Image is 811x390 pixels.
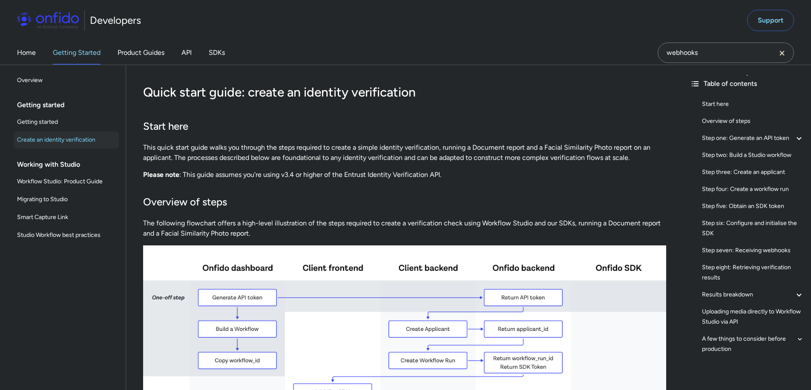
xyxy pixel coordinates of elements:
[17,230,115,240] span: Studio Workflow best practices
[702,218,804,239] a: Step six: Configure and initialise the SDK
[17,212,115,222] span: Smart Capture Link
[702,133,804,143] a: Step one: Generate an API token
[14,209,119,226] a: Smart Capture Link
[53,41,101,65] a: Getting Started
[14,227,119,244] a: Studio Workflow best practices
[118,41,164,65] a: Product Guides
[143,120,666,134] h2: Start here
[14,191,119,208] a: Migrating to Studio
[143,218,666,239] p: The following flowchart offers a high-level illustration of the steps required to create a verifi...
[143,84,666,101] h1: Quick start guide: create an identity verification
[17,176,115,187] span: Workflow Studio: Product Guide
[14,173,119,190] a: Workflow Studio: Product Guide
[702,334,804,354] a: A few things to consider before production
[17,117,115,127] span: Getting started
[702,290,804,300] a: Results breakdown
[690,79,804,89] div: Table of contents
[143,171,179,179] strong: Please note
[702,99,804,109] a: Start here
[143,170,666,180] p: : This guide assumes you're using v3.4 or higher of the Entrust Identity Verification API.
[181,41,192,65] a: API
[702,167,804,177] a: Step three: Create an applicant
[702,184,804,194] a: Step four: Create a workflow run
[702,245,804,256] a: Step seven: Receiving webhooks
[17,97,122,114] div: Getting started
[658,43,794,63] input: Onfido search input field
[702,116,804,126] a: Overview of steps
[14,72,119,89] a: Overview
[17,194,115,205] span: Migrating to Studio
[90,14,141,27] h1: Developers
[209,41,225,65] a: SDKs
[17,156,122,173] div: Working with Studio
[14,131,119,148] a: Create an identity verification
[143,195,666,210] h2: Overview of steps
[702,262,804,283] a: Step eight: Retrieving verification results
[17,75,115,85] span: Overview
[702,150,804,160] a: Step two: Build a Studio workflow
[17,135,115,145] span: Create an identity verification
[143,142,666,163] p: This quick start guide walks you through the steps required to create a simple identity verificat...
[777,48,787,58] svg: Clear search field button
[702,307,804,327] a: Uploading media directly to Workflow Studio via API
[702,201,804,211] a: Step five: Obtain an SDK token
[747,10,794,31] a: Support
[17,12,79,29] img: Onfido Logo
[14,114,119,131] a: Getting started
[17,41,36,65] a: Home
